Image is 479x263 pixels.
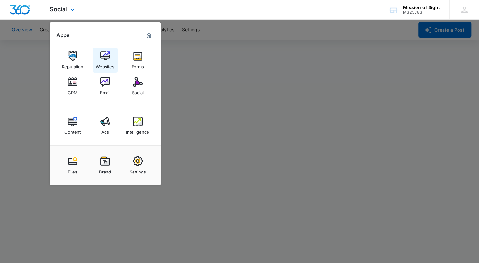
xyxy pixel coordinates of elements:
[99,166,111,174] div: Brand
[93,48,118,73] a: Websites
[64,126,81,135] div: Content
[100,87,110,95] div: Email
[403,5,440,10] div: account name
[93,113,118,138] a: Ads
[60,74,85,99] a: CRM
[132,87,144,95] div: Social
[144,30,154,41] a: Marketing 360® Dashboard
[126,126,149,135] div: Intelligence
[60,153,85,178] a: Files
[125,113,150,138] a: Intelligence
[93,153,118,178] a: Brand
[93,74,118,99] a: Email
[125,74,150,99] a: Social
[50,6,67,13] span: Social
[68,166,77,174] div: Files
[96,61,114,69] div: Websites
[132,61,144,69] div: Forms
[60,113,85,138] a: Content
[125,48,150,73] a: Forms
[68,87,77,95] div: CRM
[60,48,85,73] a: Reputation
[62,61,83,69] div: Reputation
[125,153,150,178] a: Settings
[130,166,146,174] div: Settings
[403,10,440,15] div: account id
[101,126,109,135] div: Ads
[56,32,70,38] h2: Apps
